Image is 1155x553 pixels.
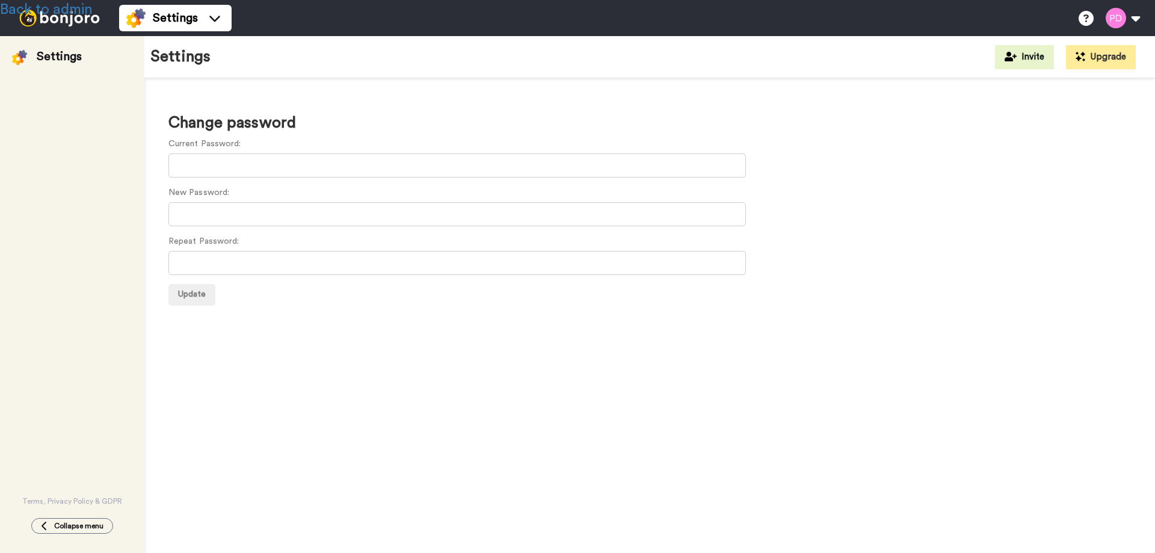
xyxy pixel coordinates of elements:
[168,187,229,199] label: New Password:
[168,235,239,248] label: Repeat Password:
[150,48,211,66] h1: Settings
[31,518,113,534] button: Collapse menu
[995,45,1054,69] button: Invite
[54,521,103,531] span: Collapse menu
[12,50,27,65] img: settings-colored.svg
[1066,45,1136,69] button: Upgrade
[153,10,198,26] span: Settings
[37,48,82,65] div: Settings
[178,290,206,298] span: Update
[168,284,215,306] button: Update
[168,138,241,150] label: Current Password:
[168,114,1131,132] h1: Change password
[126,8,146,28] img: settings-colored.svg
